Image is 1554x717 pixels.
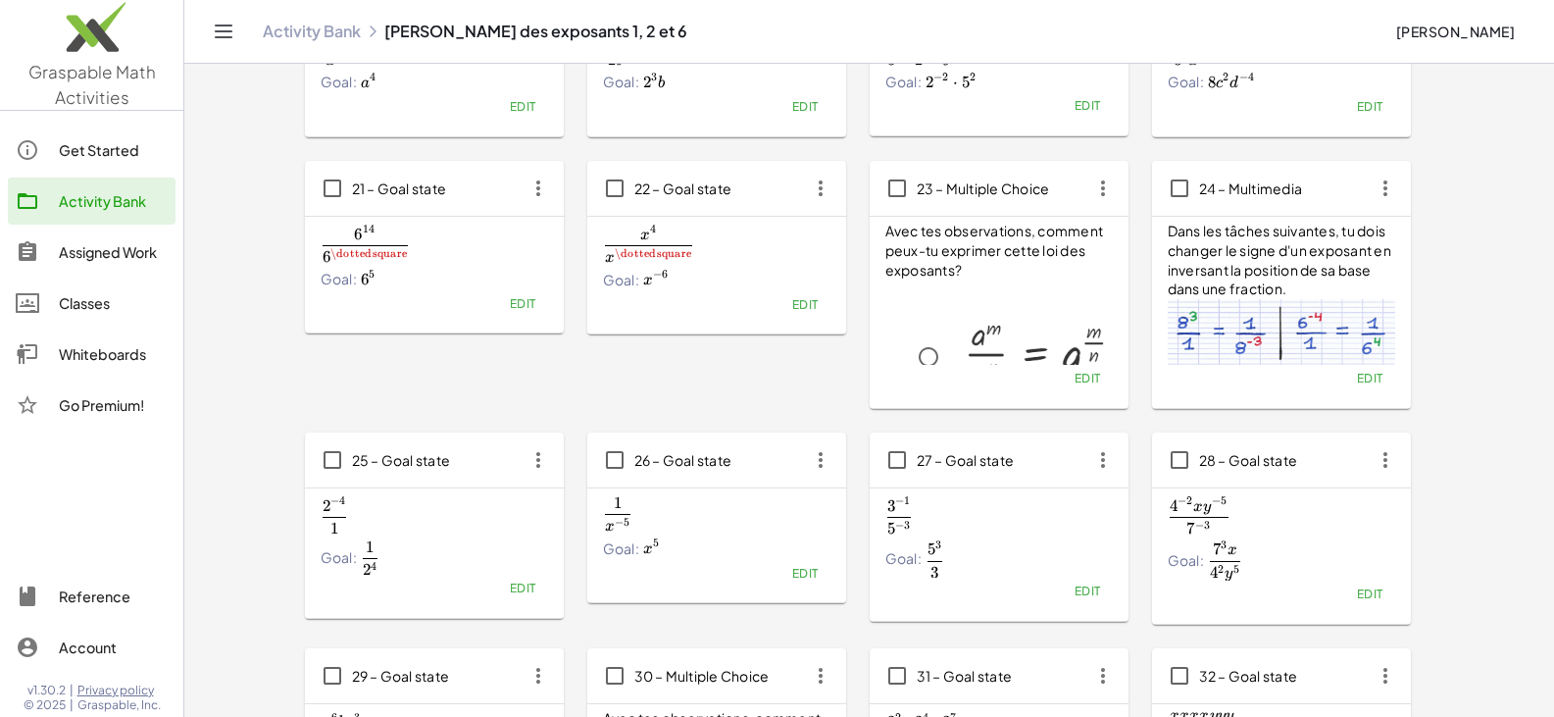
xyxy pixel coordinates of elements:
span: 2 [915,50,923,70]
span: ​ [346,497,348,522]
span: © 2025 [24,697,66,713]
span: 5 [369,267,375,281]
span: 6 [662,267,668,281]
span: 1 [904,493,910,507]
a: Account [8,624,175,671]
span: Graspable Math Activities [28,61,156,108]
span: 1 [330,519,338,538]
a: Activity Bank [263,22,361,41]
span: Goal: [321,73,357,93]
span: ​ [630,497,632,519]
span: 5 [653,536,659,549]
div: Assigned Work [59,240,168,264]
span: 23 – Multiple Choice [917,179,1050,197]
button: Edit [779,290,829,318]
span: x [643,541,653,557]
span: d [1188,53,1197,69]
span: y [1203,499,1211,515]
button: Toggle navigation [208,16,239,47]
span: 1 [366,538,374,557]
span: Edit [1074,371,1100,385]
div: Whiteboards [59,342,168,366]
span: Goal: [603,538,639,559]
span: ⋅ [953,73,958,92]
a: Classes [8,280,175,327]
span: 8 [1208,73,1216,92]
span: ​ [1228,497,1230,522]
span: 2 [323,496,330,516]
span: 5 [962,73,970,92]
span: b [616,53,623,69]
span: d [1229,76,1238,91]
img: d899f0f08cef0433aef1cb2773343c65ad19cc2ac945d622bfa92a4a44441c62.png [1168,299,1395,367]
button: Edit [497,93,547,121]
span: Goal: [1168,541,1204,581]
span: 32 – Goal state [1199,667,1298,685]
span: Goal: [603,73,639,93]
span: 2 [926,73,933,92]
span: x [1193,499,1203,515]
button: Edit [1344,93,1394,121]
span: ​ [1240,541,1242,566]
div: Classes [59,291,168,315]
span: 2 [608,50,616,70]
span: 2 [942,70,948,83]
div: Get Started [59,138,168,162]
button: Edit [1062,365,1112,392]
span: ​ [942,541,944,566]
span: ​ [692,226,694,250]
img: c3a2287d9b9daefff5622dc8e9994f280f83985159dce9b0874414c14283b9ee.png [948,310,1113,397]
span: 4 [1210,563,1218,583]
span: − [1212,493,1221,507]
span: 5 [887,519,895,538]
span: − [1178,493,1186,507]
span: Edit [1356,99,1382,114]
span: 7 [1186,519,1194,538]
span: Edit [791,297,818,312]
span: 2 [1223,70,1228,83]
span: 27 – Goal state [917,451,1015,469]
button: Edit [779,559,829,587]
span: 8 [1174,50,1181,70]
span: 7 [1213,539,1221,559]
span: Edit [509,581,535,595]
span: x [605,250,615,266]
span: 2 [970,70,976,83]
a: Activity Bank [8,178,175,225]
span: 6 [323,247,330,267]
a: Get Started [8,127,175,174]
span: Edit [509,296,535,311]
span: 24 – Multimedia [1199,179,1303,197]
span: 22 – Goal state [634,179,732,197]
span: − [330,493,339,507]
button: Edit [1344,581,1394,608]
button: Edit [1062,92,1112,120]
span: ​ [408,226,410,250]
span: 5 [887,50,895,70]
p: Dans les tâches suivantes, tu dois changer le signe d'un exposant en inversant la position de sa ... [1168,222,1395,300]
span: Graspable, Inc. [77,697,161,713]
span: 4 [650,222,656,235]
button: Edit [1062,578,1112,605]
a: Whiteboards [8,331,175,378]
a: Reference [8,573,175,620]
button: [PERSON_NAME] [1379,14,1530,49]
span: a [326,53,334,69]
span: x [1228,542,1237,558]
span: 4 [1248,70,1254,83]
span: 3 [651,70,657,83]
span: Goal: [321,541,357,575]
span: 3 [930,563,938,583]
span: 14 [363,222,376,235]
span: Edit [1356,587,1382,601]
span: Edit [1356,371,1382,385]
a: Privacy policy [77,683,161,698]
span: 3 [1221,538,1227,551]
span: Goal: [885,541,922,578]
span: 4 [1170,496,1178,516]
span: 28 – Goal state [1199,451,1298,469]
div: Go Premium! [59,393,168,417]
span: 2 [1186,493,1192,507]
span: 29 – Goal state [352,667,450,685]
span: [PERSON_NAME] [1395,23,1515,40]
